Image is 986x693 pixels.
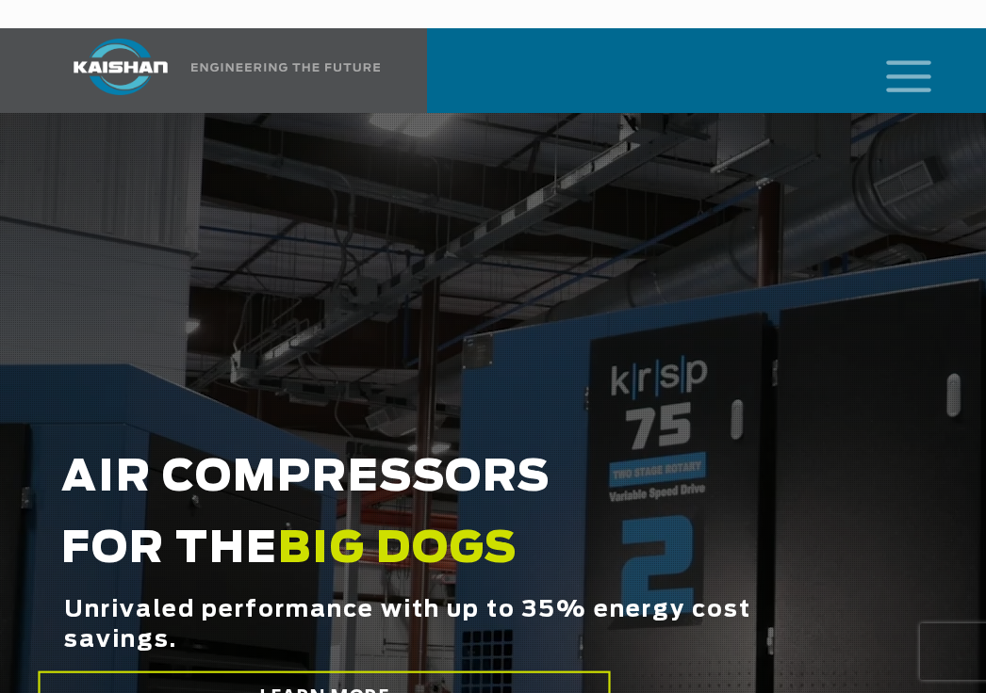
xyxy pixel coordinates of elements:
[278,528,518,571] span: BIG DOGS
[50,39,191,95] img: kaishan logo
[191,63,380,72] img: Engineering the future
[879,55,911,87] a: mobile menu
[50,28,384,113] a: Kaishan USA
